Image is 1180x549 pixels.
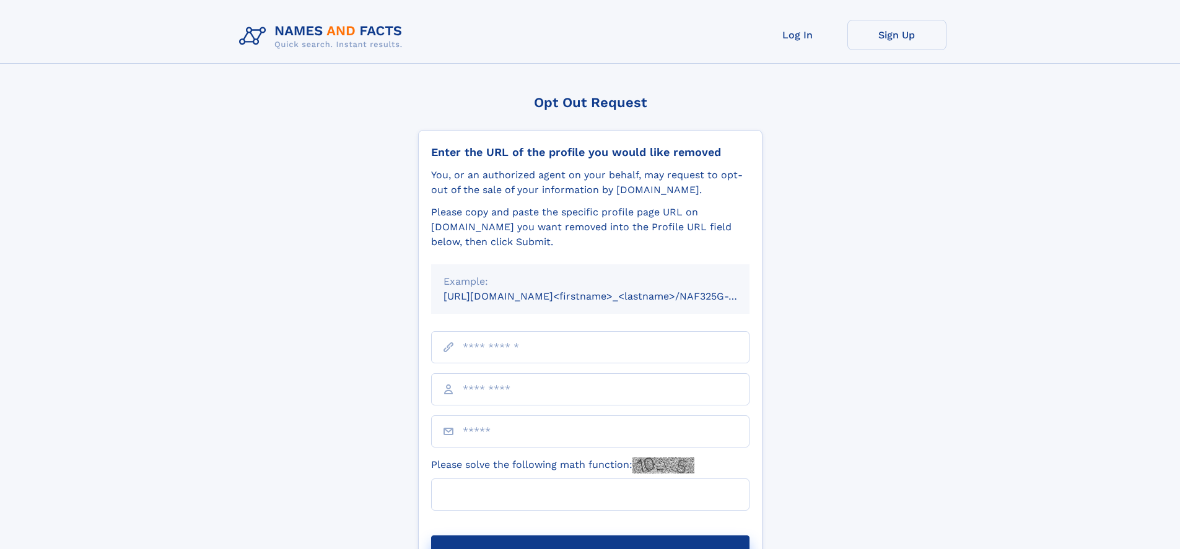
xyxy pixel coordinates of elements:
[431,145,750,159] div: Enter the URL of the profile you would like removed
[234,20,413,53] img: Logo Names and Facts
[431,205,750,249] div: Please copy and paste the specific profile page URL on [DOMAIN_NAME] you want removed into the Pr...
[418,95,763,110] div: Opt Out Request
[847,20,946,50] a: Sign Up
[444,274,737,289] div: Example:
[748,20,847,50] a: Log In
[444,290,773,302] small: [URL][DOMAIN_NAME]<firstname>_<lastname>/NAF325G-xxxxxxxx
[431,168,750,197] div: You, or an authorized agent on your behalf, may request to opt-out of the sale of your informatio...
[431,457,694,473] label: Please solve the following math function:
